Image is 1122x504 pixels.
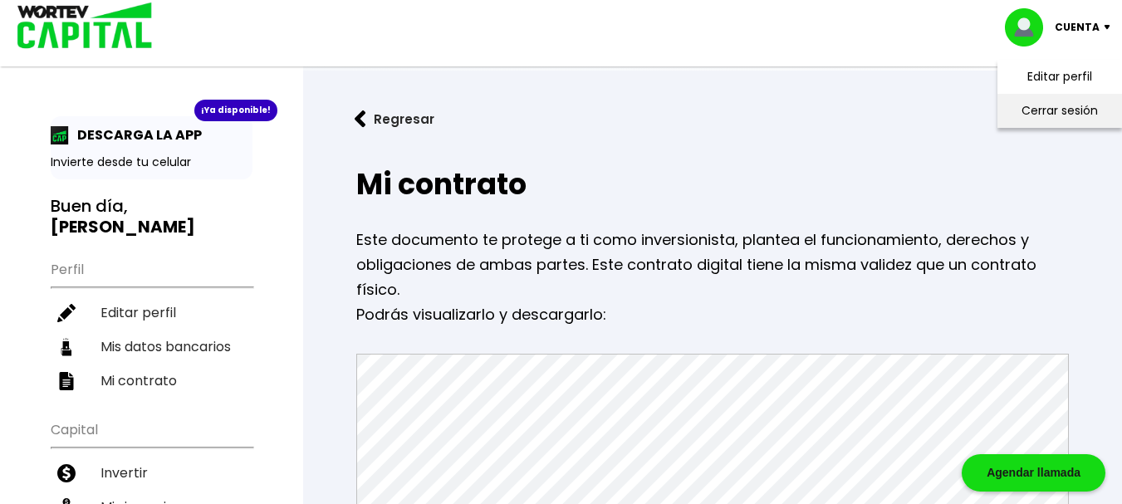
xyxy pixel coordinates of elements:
[51,251,252,398] ul: Perfil
[51,296,252,330] a: Editar perfil
[330,97,459,141] button: Regresar
[57,304,76,322] img: editar-icon.952d3147.svg
[356,168,1069,201] h2: Mi contrato
[57,372,76,390] img: contrato-icon.f2db500c.svg
[51,154,252,171] p: Invierte desde tu celular
[330,97,1095,141] a: flecha izquierdaRegresar
[51,196,252,237] h3: Buen día,
[356,302,1069,327] p: Podrás visualizarlo y descargarlo:
[51,330,252,364] a: Mis datos bancarios
[51,364,252,398] a: Mi contrato
[1100,25,1122,30] img: icon-down
[1027,68,1092,86] a: Editar perfil
[51,215,195,238] b: [PERSON_NAME]
[51,456,252,490] a: Invertir
[57,338,76,356] img: datos-icon.10cf9172.svg
[355,110,366,128] img: flecha izquierda
[1055,15,1100,40] p: Cuenta
[69,125,202,145] p: DESCARGA LA APP
[1005,8,1055,46] img: profile-image
[57,464,76,482] img: invertir-icon.b3b967d7.svg
[51,126,69,144] img: app-icon
[356,228,1069,302] p: Este documento te protege a ti como inversionista, plantea el funcionamiento, derechos y obligaci...
[194,100,277,121] div: ¡Ya disponible!
[962,454,1105,492] div: Agendar llamada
